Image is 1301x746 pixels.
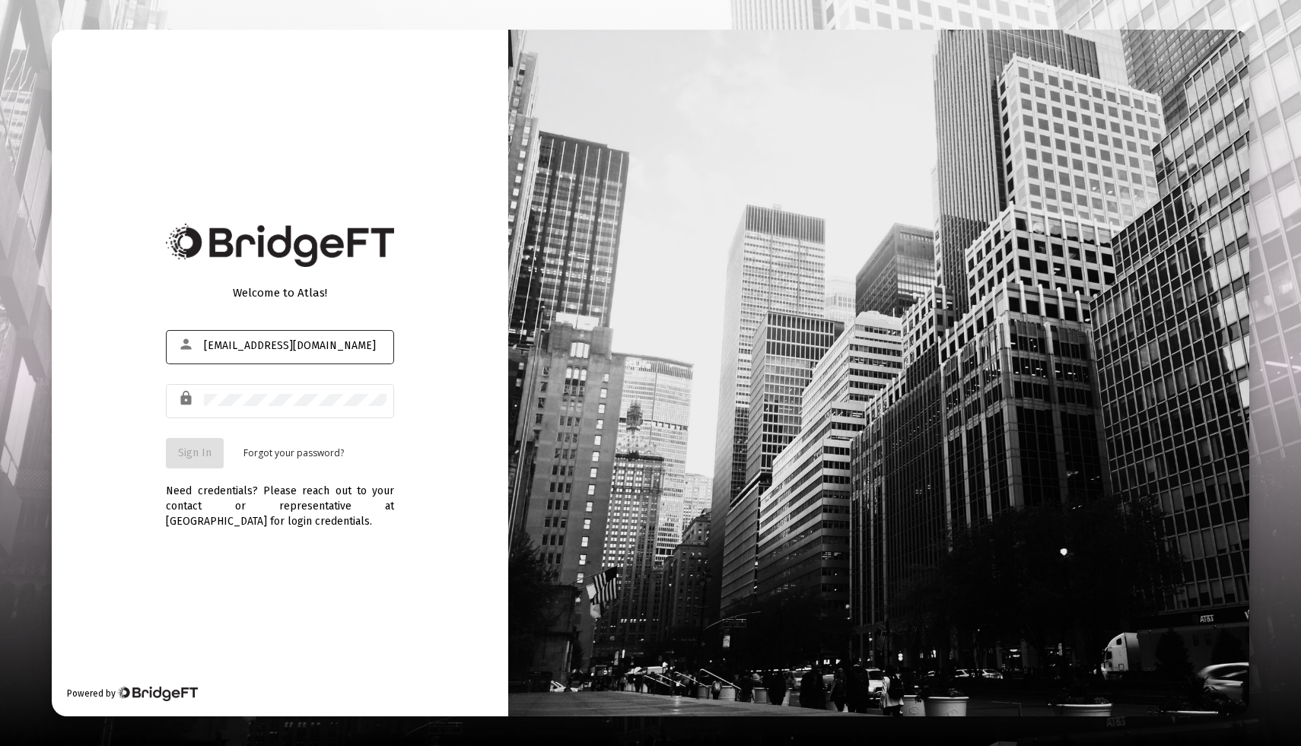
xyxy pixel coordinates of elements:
[166,438,224,468] button: Sign In
[204,340,386,352] input: Email or Username
[166,468,394,529] div: Need credentials? Please reach out to your contact or representative at [GEOGRAPHIC_DATA] for log...
[243,446,344,461] a: Forgot your password?
[166,285,394,300] div: Welcome to Atlas!
[117,686,197,701] img: Bridge Financial Technology Logo
[67,686,197,701] div: Powered by
[178,446,212,459] span: Sign In
[166,224,394,267] img: Bridge Financial Technology Logo
[178,335,196,354] mat-icon: person
[178,389,196,408] mat-icon: lock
